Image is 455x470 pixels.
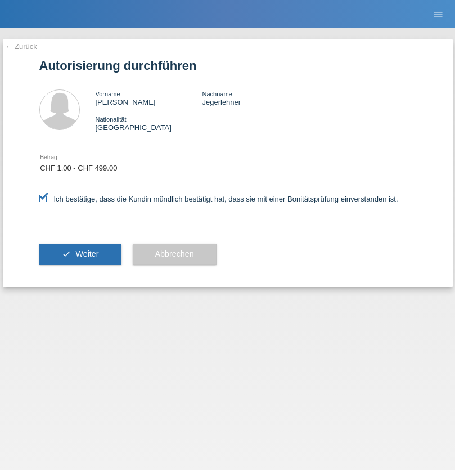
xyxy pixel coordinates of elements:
[96,115,202,132] div: [GEOGRAPHIC_DATA]
[39,244,121,265] button: check Weiter
[39,195,398,203] label: Ich bestätige, dass die Kundin mündlich bestätigt hat, dass sie mit einer Bonitätsprüfung einvers...
[427,11,449,17] a: menu
[202,89,309,106] div: Jegerlehner
[155,249,194,258] span: Abbrechen
[96,116,127,123] span: Nationalität
[75,249,98,258] span: Weiter
[62,249,71,258] i: check
[133,244,217,265] button: Abbrechen
[6,42,37,51] a: ← Zurück
[96,91,120,97] span: Vorname
[39,59,416,73] h1: Autorisierung durchführen
[96,89,202,106] div: [PERSON_NAME]
[433,9,444,20] i: menu
[202,91,232,97] span: Nachname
